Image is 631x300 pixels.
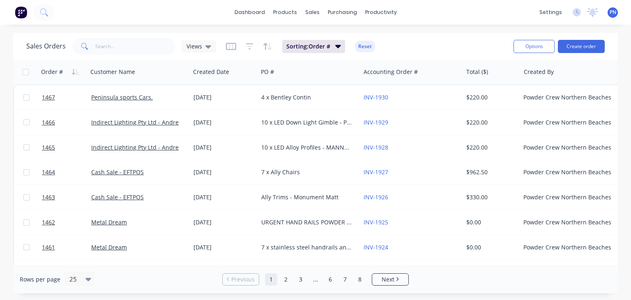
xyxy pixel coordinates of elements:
[324,273,336,286] a: Page 6
[42,243,55,252] span: 1461
[523,218,615,226] div: Powder Crew Northern Beaches
[372,275,408,284] a: Next page
[193,168,255,176] div: [DATE]
[42,135,91,160] a: 1465
[361,6,401,18] div: productivity
[295,273,307,286] a: Page 3
[261,93,352,102] div: 4 x Bentley Contin
[42,193,55,201] span: 1463
[42,110,91,135] a: 1466
[466,143,514,152] div: $220.00
[261,118,352,127] div: 10 x LED Down Light Gimble - Powder Coat - N35 Light Grey
[339,273,351,286] a: Page 7
[42,218,55,226] span: 1462
[610,9,616,16] span: PN
[282,40,345,53] button: Sorting:Order #
[230,6,269,18] a: dashboard
[301,6,324,18] div: sales
[309,273,322,286] a: Jump forward
[42,185,91,210] a: 1463
[91,143,179,151] a: Indirect Lighting Pty Ltd - Andre
[286,42,330,51] span: Sorting: Order #
[324,6,361,18] div: purchasing
[231,275,255,284] span: Previous
[523,118,615,127] div: Powder Crew Northern Beaches
[42,143,55,152] span: 1465
[364,143,388,151] a: INV-1928
[42,210,91,235] a: 1462
[364,218,388,226] a: INV-1925
[187,42,202,51] span: Views
[354,273,366,286] a: Page 8
[382,275,394,284] span: Next
[523,193,615,201] div: Powder Crew Northern Beaches
[466,93,514,102] div: $220.00
[90,68,135,76] div: Customer Name
[466,118,514,127] div: $220.00
[364,118,388,126] a: INV-1929
[91,93,153,101] a: Peninsula sports Cars.
[26,42,66,50] h1: Sales Orders
[466,243,514,252] div: $0.00
[42,118,55,127] span: 1466
[42,85,91,110] a: 1467
[193,243,255,252] div: [DATE]
[558,40,605,53] button: Create order
[364,243,388,251] a: INV-1924
[364,68,418,76] div: Accounting Order #
[91,218,127,226] a: Metal Dream
[523,243,615,252] div: Powder Crew Northern Beaches
[261,168,352,176] div: 7 x Ally Chairs
[364,93,388,101] a: INV-1930
[261,193,352,201] div: Ally Trims - Monument Matt
[193,68,229,76] div: Created Date
[42,160,91,185] a: 1464
[95,38,175,55] input: Search...
[193,143,255,152] div: [DATE]
[523,93,615,102] div: Powder Crew Northern Beaches
[269,6,301,18] div: products
[193,218,255,226] div: [DATE]
[91,193,144,201] a: Cash Sale - EFTPOS
[42,235,91,260] a: 1461
[223,275,259,284] a: Previous page
[466,68,488,76] div: Total ($)
[364,168,388,176] a: INV-1927
[193,118,255,127] div: [DATE]
[91,118,179,126] a: Indirect Lighting Pty Ltd - Andre
[364,193,388,201] a: INV-1926
[91,243,127,251] a: Metal Dream
[20,275,60,284] span: Rows per page
[280,273,292,286] a: Page 2
[261,143,352,152] div: 10 x LED Alloy Profiles - MANNEX WHITE
[42,168,55,176] span: 1464
[524,68,554,76] div: Created By
[355,41,375,52] button: Reset
[535,6,566,18] div: settings
[42,93,55,102] span: 1467
[42,260,91,285] a: 1460
[466,218,514,226] div: $0.00
[265,273,277,286] a: Page 1 is your current page
[193,93,255,102] div: [DATE]
[261,68,274,76] div: PO #
[261,218,352,226] div: URGENT HAND RAILS POWDER COAT
[261,243,352,252] div: 7 x stainless steel handrails and spaces
[193,193,255,201] div: [DATE]
[466,168,514,176] div: $962.50
[523,143,615,152] div: Powder Crew Northern Beaches
[466,193,514,201] div: $330.00
[523,168,615,176] div: Powder Crew Northern Beaches
[219,273,412,286] ul: Pagination
[91,168,144,176] a: Cash Sale - EFTPOS
[41,68,63,76] div: Order #
[15,6,27,18] img: Factory
[514,40,555,53] button: Options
